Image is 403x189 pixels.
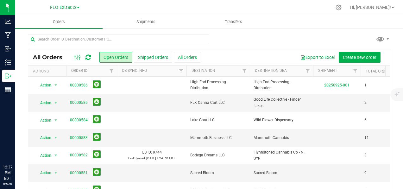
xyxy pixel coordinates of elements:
a: 20250925-001 [324,83,349,87]
span: Bodega Dreams LLC [190,152,246,158]
span: select [52,98,60,107]
span: Sacred Bloom [190,170,246,176]
span: Action [35,81,52,90]
a: 00000586 [70,82,88,88]
a: QB Sync Info [122,68,147,73]
span: select [52,116,60,125]
iframe: Resource center unread badge [19,137,26,145]
span: Action [35,151,52,160]
span: Shipments [128,19,164,25]
span: Transfers [216,19,251,25]
button: Create new order [339,52,381,63]
p: 09/26 [3,181,12,186]
a: Filter [176,66,186,76]
span: Last Synced: [128,156,146,160]
span: 2 [364,100,367,106]
a: Total Orderlines [366,69,400,73]
a: 00000584 [70,117,88,123]
inline-svg: Reports [5,86,11,93]
a: Order ID [71,68,87,73]
span: Lake Goat LLC [190,117,246,123]
inline-svg: Outbound [5,73,11,79]
a: 00000581 [70,170,88,176]
span: 11 [364,135,369,141]
span: 1 [364,82,367,88]
a: Shipments [103,15,190,28]
a: 00000585 [70,100,88,106]
span: Sacred Bloom [254,170,309,176]
a: 00000582 [70,152,88,158]
a: Shipment [318,68,337,73]
button: Export to Excel [296,52,339,63]
span: select [52,133,60,142]
div: Manage settings [335,4,343,10]
button: Open Orders [99,52,132,63]
a: Filter [350,66,361,76]
span: [DATE] 1:24 PM EDT [146,156,175,160]
span: 6 [364,117,367,123]
span: select [52,151,60,160]
a: Transfers [190,15,277,28]
span: Hi, [PERSON_NAME]! [350,5,391,10]
span: 3 [364,152,367,158]
span: Action [35,133,52,142]
a: Filter [106,66,117,76]
span: Create new order [343,55,376,60]
span: 9744 [153,150,162,154]
span: High End Processing - Ditribution [190,79,246,91]
span: Action [35,168,52,177]
span: Mammoth Business LLC [190,135,246,141]
span: High End Processing - Ditribution [254,79,309,91]
span: Action [35,116,52,125]
span: Good Life Collective - Finger Lakes [254,97,309,109]
span: Orders [44,19,73,25]
button: Shipped Orders [134,52,172,63]
a: Filter [239,66,250,76]
p: 12:37 PM EDT [3,164,12,181]
input: Search Order ID, Destination, Customer PO... [28,35,209,44]
span: Mammoth Cannabis [254,135,309,141]
a: 00000583 [70,135,88,141]
span: select [52,168,60,177]
span: 9 [364,170,367,176]
a: Filter [303,66,313,76]
a: Destination DBA [255,68,287,73]
span: Action [35,98,52,107]
inline-svg: Analytics [5,18,11,25]
a: Orders [15,15,103,28]
inline-svg: Inbound [5,46,11,52]
inline-svg: Manufacturing [5,32,11,38]
span: QB ID: [142,150,152,154]
iframe: Resource center [6,138,25,157]
inline-svg: Inventory [5,59,11,66]
div: Actions [33,69,64,73]
button: All Orders [174,52,201,63]
span: All Orders [33,54,69,61]
a: Destination [192,68,215,73]
span: select [52,81,60,90]
span: FLO Extracts [50,5,76,10]
span: Flynnstoned Cannabis Co - N. SYR [254,149,309,161]
span: Wild Flower Dispensary [254,117,309,123]
span: FLX Canna Cart LLC [190,100,246,106]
